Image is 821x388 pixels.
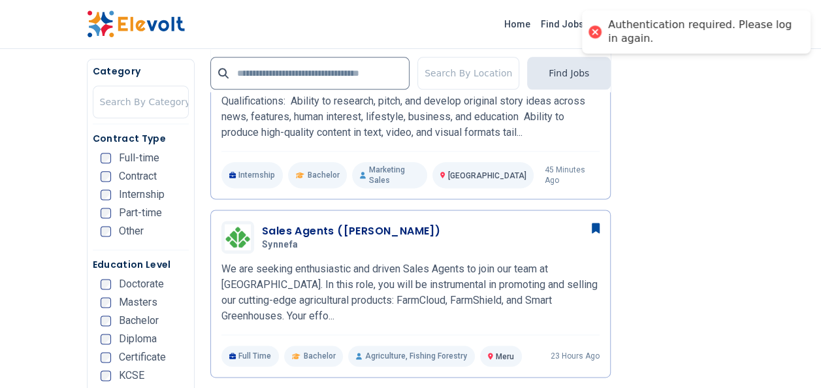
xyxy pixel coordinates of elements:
[262,239,298,251] span: Synnefa
[87,10,185,38] img: Elevolt
[119,171,157,182] span: Contract
[307,170,339,180] span: Bachelor
[93,258,189,271] h5: Education Level
[101,370,111,381] input: KCSE
[119,153,159,163] span: Full-time
[608,18,797,46] div: Authentication required. Please log in again.
[221,346,280,366] p: Full Time
[93,132,189,145] h5: Contract Type
[101,226,111,236] input: Other
[221,162,283,188] p: Internship
[221,53,600,188] a: Red crossSwitch Media Multimedia Content InternRed crossQualifications: Ability to research, pitc...
[221,261,600,324] p: We are seeking enthusiastic and driven Sales Agents to join our team at [GEOGRAPHIC_DATA]. In thi...
[536,14,589,35] a: Find Jobs
[119,297,157,308] span: Masters
[352,162,427,188] p: Marketing Sales
[221,93,600,140] p: Qualifications: Ability to research, pitch, and develop original story ideas across news, feature...
[262,223,440,239] h3: Sales Agents ([PERSON_NAME])
[101,352,111,363] input: Certificate
[551,351,600,361] p: 23 hours ago
[93,65,189,78] h5: Category
[119,189,165,200] span: Internship
[101,189,111,200] input: Internship
[101,208,111,218] input: Part-time
[119,208,162,218] span: Part-time
[101,315,111,326] input: Bachelor
[544,165,600,186] p: 45 minutes ago
[119,315,159,326] span: Bachelor
[447,171,526,180] span: [GEOGRAPHIC_DATA]
[221,221,600,366] a: SynnefaSales Agents ([PERSON_NAME])SynnefaWe are seeking enthusiastic and driven Sales Agents to ...
[101,279,111,289] input: Doctorate
[119,352,166,363] span: Certificate
[119,279,164,289] span: Doctorate
[101,334,111,344] input: Diploma
[119,334,157,344] span: Diploma
[101,297,111,308] input: Masters
[101,153,111,163] input: Full-time
[527,57,611,89] button: Find Jobs
[119,370,144,381] span: KCSE
[496,352,514,361] span: Meru
[101,171,111,182] input: Contract
[303,351,335,361] span: Bachelor
[119,226,144,236] span: Other
[499,14,536,35] a: Home
[225,224,251,250] img: Synnefa
[348,346,474,366] p: Agriculture, Fishing Forestry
